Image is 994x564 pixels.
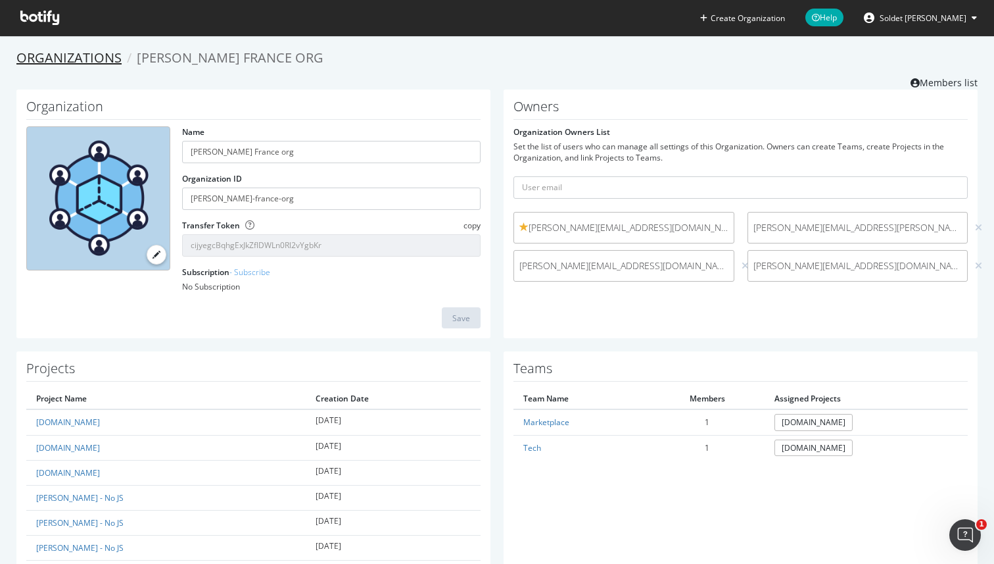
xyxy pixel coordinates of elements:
a: [PERSON_NAME] - No JS [36,517,124,528]
input: User email [513,176,968,199]
a: [DOMAIN_NAME] [36,467,100,478]
th: Creation Date [306,388,481,409]
span: copy [463,220,481,231]
a: Organizations [16,49,122,66]
label: Organization Owners List [513,126,610,138]
a: [DOMAIN_NAME] [36,417,100,428]
span: [PERSON_NAME][EMAIL_ADDRESS][PERSON_NAME][DOMAIN_NAME] [753,221,962,234]
td: [DATE] [306,435,481,460]
td: 1 [650,435,765,460]
td: [DATE] [306,460,481,485]
div: Save [452,313,470,324]
label: Transfer Token [182,220,240,231]
h1: Owners [513,99,968,120]
label: Name [182,126,204,138]
td: [DATE] [306,510,481,535]
span: Soldet Victor [880,13,966,24]
td: [DATE] [306,485,481,510]
a: Tech [523,442,541,453]
th: Project Name [26,388,306,409]
span: Help [805,9,843,26]
th: Assigned Projects [765,388,968,409]
button: Create Organization [699,12,786,24]
span: [PERSON_NAME] France org [137,49,323,66]
td: [DATE] [306,536,481,561]
span: [PERSON_NAME][EMAIL_ADDRESS][DOMAIN_NAME] [753,259,962,272]
h1: Teams [513,361,968,382]
a: [PERSON_NAME] - No JS [36,542,124,553]
a: [DOMAIN_NAME] [774,440,853,456]
a: - Subscribe [229,267,270,278]
a: Members list [911,73,978,90]
td: [DATE] [306,409,481,435]
h1: Projects [26,361,481,382]
label: Organization ID [182,173,242,184]
a: Marketplace [523,417,569,428]
span: 1 [976,519,987,530]
iframe: Intercom live chat [949,519,981,551]
input: Organization ID [182,188,481,210]
ol: breadcrumbs [16,49,978,68]
span: [PERSON_NAME][EMAIL_ADDRESS][DOMAIN_NAME] [519,259,728,272]
input: name [182,141,481,163]
div: No Subscription [182,281,481,292]
th: Members [650,388,765,409]
th: Team Name [513,388,650,409]
div: Set the list of users who can manage all settings of this Organization. Owners can create Teams, ... [513,141,968,163]
a: [DOMAIN_NAME] [36,442,100,453]
button: Save [442,307,481,328]
span: [PERSON_NAME][EMAIL_ADDRESS][DOMAIN_NAME] [519,221,728,234]
a: [DOMAIN_NAME] [774,414,853,430]
h1: Organization [26,99,481,120]
button: Soldet [PERSON_NAME] [853,7,987,28]
a: [PERSON_NAME] - No JS [36,492,124,503]
label: Subscription [182,267,270,278]
td: 1 [650,409,765,435]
